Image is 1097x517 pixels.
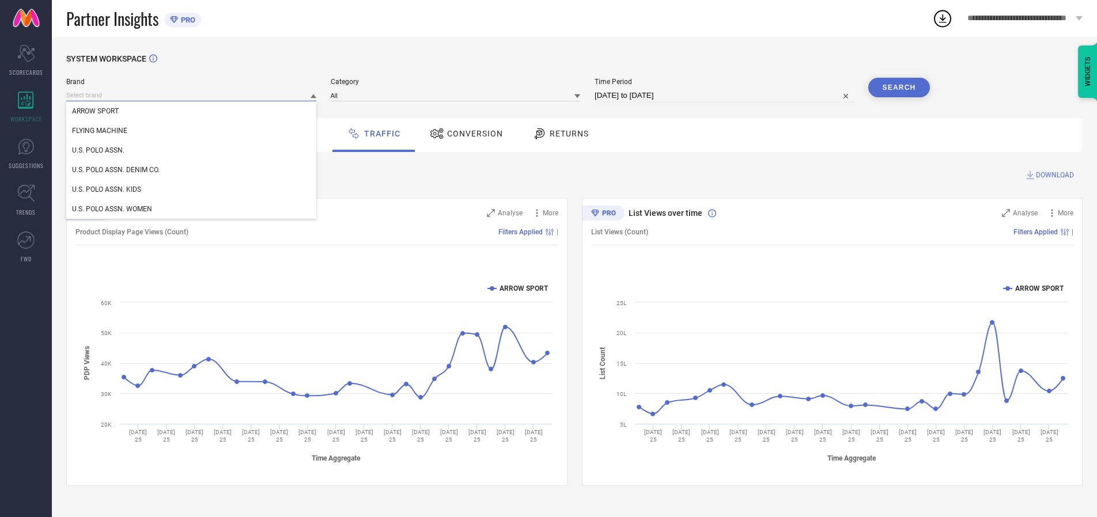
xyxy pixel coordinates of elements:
[66,140,316,160] div: U.S. POLO ASSN.
[899,429,917,443] text: [DATE] 25
[757,429,775,443] text: [DATE] 25
[1015,284,1064,292] text: ARROW SPORT
[270,429,288,443] text: [DATE] 25
[729,429,747,443] text: [DATE] 25
[629,208,702,218] span: List Views over time
[101,360,112,367] text: 40K
[497,429,515,443] text: [DATE] 25
[1002,209,1010,217] svg: Zoom
[412,429,430,443] text: [DATE] 25
[500,284,548,292] text: ARROW SPORT
[616,360,627,367] text: 15L
[178,16,195,24] span: PRO
[498,228,543,236] span: Filters Applied
[616,330,627,336] text: 20L
[66,7,158,31] span: Partner Insights
[355,429,373,443] text: [DATE] 25
[487,209,495,217] svg: Zoom
[384,429,402,443] text: [DATE] 25
[331,78,581,86] span: Category
[672,429,690,443] text: [DATE] 25
[9,68,43,77] span: SCORECARDS
[498,209,523,217] span: Analyse
[21,254,32,263] span: FWD
[468,429,486,443] text: [DATE] 25
[101,330,112,336] text: 50K
[83,346,91,380] tspan: PDP Views
[72,107,119,115] span: ARROW SPORT
[814,429,831,443] text: [DATE] 25
[595,78,854,86] span: Time Period
[932,8,953,29] div: Open download list
[312,454,361,462] tspan: Time Aggregate
[525,429,543,443] text: [DATE] 25
[582,206,625,223] div: Premium
[543,209,558,217] span: More
[599,347,607,379] tspan: List Count
[785,429,803,443] text: [DATE] 25
[75,228,188,236] span: Product Display Page Views (Count)
[10,115,42,123] span: WORKSPACE
[616,300,627,306] text: 25L
[364,129,400,138] span: Traffic
[72,146,124,154] span: U.S. POLO ASSN.
[550,129,589,138] span: Returns
[66,121,316,140] div: FLYING MACHINE
[66,78,316,86] span: Brand
[298,429,316,443] text: [DATE] 25
[1013,209,1038,217] span: Analyse
[101,300,112,306] text: 60K
[72,166,160,174] span: U.S. POLO ASSN. DENIM CO.
[440,429,458,443] text: [DATE] 25
[1040,429,1058,443] text: [DATE] 25
[701,429,718,443] text: [DATE] 25
[214,429,232,443] text: [DATE] 25
[871,429,888,443] text: [DATE] 25
[242,429,260,443] text: [DATE] 25
[72,127,127,135] span: FLYING MACHINE
[66,160,316,180] div: U.S. POLO ASSN. DENIM CO.
[66,101,316,121] div: ARROW SPORT
[1036,169,1074,181] span: DOWNLOAD
[66,199,316,219] div: U.S. POLO ASSN. WOMEN
[616,391,627,397] text: 10L
[1072,228,1073,236] span: |
[644,429,662,443] text: [DATE] 25
[827,454,876,462] tspan: Time Aggregate
[186,429,203,443] text: [DATE] 25
[595,89,854,102] input: Select time period
[1058,209,1073,217] span: More
[66,180,316,199] div: U.S. POLO ASSN. KIDS
[72,205,152,213] span: U.S. POLO ASSN. WOMEN
[101,391,112,397] text: 30K
[72,185,141,193] span: U.S. POLO ASSN. KIDS
[1013,228,1058,236] span: Filters Applied
[129,429,147,443] text: [DATE] 25
[66,89,316,101] input: Select brand
[66,54,146,63] span: SYSTEM WORKSPACE
[842,429,860,443] text: [DATE] 25
[157,429,175,443] text: [DATE] 25
[955,429,973,443] text: [DATE] 25
[983,429,1001,443] text: [DATE] 25
[447,129,503,138] span: Conversion
[620,421,627,428] text: 5L
[9,161,44,170] span: SUGGESTIONS
[927,429,945,443] text: [DATE] 25
[1012,429,1030,443] text: [DATE] 25
[868,78,930,97] button: Search
[16,208,36,216] span: TRENDS
[101,421,112,428] text: 20K
[591,228,648,236] span: List Views (Count)
[557,228,558,236] span: |
[327,429,345,443] text: [DATE] 25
